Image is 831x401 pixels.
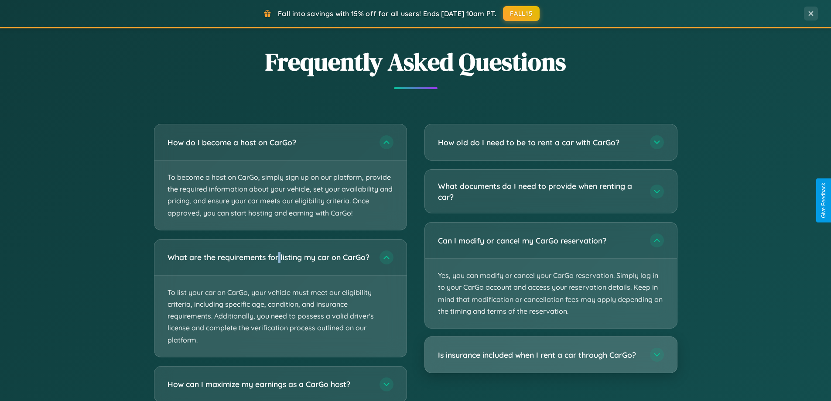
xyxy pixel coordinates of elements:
h3: Can I modify or cancel my CarGo reservation? [438,235,641,246]
button: FALL15 [503,6,540,21]
h3: How do I become a host on CarGo? [168,137,371,148]
h2: Frequently Asked Questions [154,45,677,79]
p: To become a host on CarGo, simply sign up on our platform, provide the required information about... [154,161,407,230]
h3: How old do I need to be to rent a car with CarGo? [438,137,641,148]
span: Fall into savings with 15% off for all users! Ends [DATE] 10am PT. [278,9,496,18]
h3: How can I maximize my earnings as a CarGo host? [168,379,371,390]
h3: What documents do I need to provide when renting a car? [438,181,641,202]
p: Yes, you can modify or cancel your CarGo reservation. Simply log in to your CarGo account and acc... [425,259,677,328]
p: To list your car on CarGo, your vehicle must meet our eligibility criteria, including specific ag... [154,276,407,357]
div: Give Feedback [821,183,827,218]
h3: What are the requirements for listing my car on CarGo? [168,252,371,263]
h3: Is insurance included when I rent a car through CarGo? [438,350,641,360]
